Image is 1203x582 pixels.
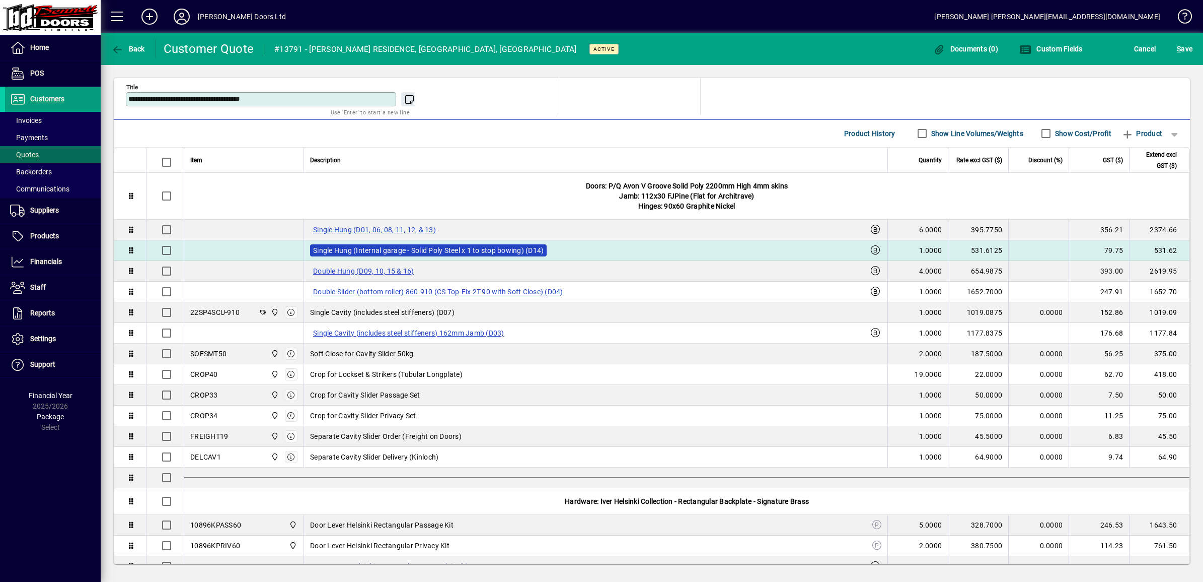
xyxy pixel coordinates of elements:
label: Single Hung (D01, 06, 08, 11, 12, & 13) [310,224,439,236]
a: Products [5,224,101,249]
div: [PERSON_NAME] [PERSON_NAME][EMAIL_ADDRESS][DOMAIN_NAME] [934,9,1160,25]
div: 10896KPRIV60 [190,541,240,551]
button: Product History [840,124,899,143]
td: 114.23 [1069,536,1129,556]
div: 162.9150 [954,561,1002,571]
span: Separate Cavity Slider Order (Freight on Doors) [310,431,462,441]
div: Doors: P/Q Avon V Groove Solid Poly 2200mm High 4mm skins Jamb: 112x30 FJPine (Flat for Architrav... [184,173,1189,219]
button: Save [1174,40,1195,58]
td: 56.25 [1069,344,1129,364]
td: 2619.95 [1129,261,1189,282]
span: 1.0000 [919,390,942,400]
span: Suppliers [30,206,59,214]
span: Discount (%) [1028,155,1063,166]
div: Hardware: Iver Helsinki Collection - Rectangular Backplate - Signature Brass [184,488,1189,514]
td: 0.0000 [1008,536,1069,556]
span: Communications [10,185,69,193]
a: Home [5,35,101,60]
span: 1.0000 [919,245,942,255]
span: 1.0000 [919,431,942,441]
div: 22.0000 [954,369,1002,379]
span: Active [593,46,615,52]
td: 9.74 [1069,447,1129,468]
span: Bennett Doors Ltd [268,410,280,421]
div: FREIGHT19 [190,431,228,441]
a: Invoices [5,112,101,129]
td: 761.50 [1129,536,1189,556]
td: 418.00 [1129,364,1189,385]
td: 176.68 [1069,323,1129,344]
td: 152.86 [1069,302,1129,323]
label: Double Hung (D09, 10, 15 & 16) [310,265,417,277]
a: Communications [5,180,101,198]
span: Payments [10,134,48,142]
a: Payments [5,129,101,146]
span: Bennett Doors Ltd [268,307,280,318]
mat-hint: Use 'Enter' to start a new line [331,106,410,118]
div: CROP33 [190,390,218,400]
span: Bennett Doors Ltd [268,390,280,401]
div: 395.7750 [954,225,1002,235]
span: 2.0000 [919,541,942,551]
span: 19.0000 [915,369,942,379]
span: Description [310,155,341,166]
td: 0.0000 [1008,364,1069,385]
a: Knowledge Base [1170,2,1190,35]
td: 0.0000 [1008,406,1069,426]
span: 1.0000 [919,328,942,338]
button: Add [133,8,166,26]
label: Single Cavity (includes steel stiffeners) 162mm Jamb (D03) [310,327,507,339]
div: 328.7000 [954,520,1002,530]
td: 0.0000 [1008,426,1069,447]
span: Bennett Doors Ltd [286,520,298,531]
a: Support [5,352,101,377]
td: 7.50 [1069,385,1129,406]
a: POS [5,61,101,86]
div: 1177.8375 [954,328,1002,338]
td: 195.50 [1069,556,1129,577]
td: 11.25 [1069,406,1129,426]
span: 4.0000 [919,266,942,276]
div: DELCAV1 [190,452,221,462]
label: Single Hung (Internal garage - Solid Poly Steel x 1 to stop bowing) (D14) [310,244,547,256]
span: Reports [30,309,55,317]
span: 1.0000 [919,411,942,421]
span: Products [30,232,59,240]
label: Show Cost/Profit [1053,128,1111,139]
span: Single Cavity (includes steel stiffeners) (D07) [310,307,455,317]
span: Cancel [1134,41,1156,57]
td: 246.53 [1069,515,1129,536]
span: Support [30,360,55,368]
mat-label: Title [126,83,138,90]
td: 531.62 [1129,240,1189,261]
span: S [1177,45,1181,53]
span: Rate excl GST ($) [956,155,1002,166]
span: Bennett Doors Ltd [268,431,280,442]
app-page-header-button: Back [101,40,156,58]
td: 0.0000 [1008,385,1069,406]
span: Home [30,43,49,51]
div: 1652.7000 [954,287,1002,297]
td: 45.50 [1129,426,1189,447]
span: Bennett Doors Ltd [268,369,280,380]
td: 0.0000 [1008,447,1069,468]
label: Double Slider (bottom roller) 860-910 (CS Top-Fix 2T-90 with Soft Close) (D04) [310,286,566,298]
div: 50.0000 [954,390,1002,400]
span: Invoices [10,116,42,124]
span: Product History [844,125,895,142]
span: Soft Close for Cavity Slider 50kg [310,349,413,359]
span: ave [1177,41,1192,57]
div: 45.5000 [954,431,1002,441]
a: Staff [5,275,101,300]
td: 375.00 [1129,344,1189,364]
td: 1643.50 [1129,515,1189,536]
a: Financials [5,249,101,275]
span: 5.0000 [919,520,942,530]
span: Bennett Doors Ltd [268,451,280,463]
span: 1.0000 [919,452,942,462]
div: CROP40 [190,369,218,379]
td: 0.0000 [1008,344,1069,364]
span: Product [1121,125,1162,142]
td: 6.83 [1069,426,1129,447]
td: 79.75 [1069,240,1129,261]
